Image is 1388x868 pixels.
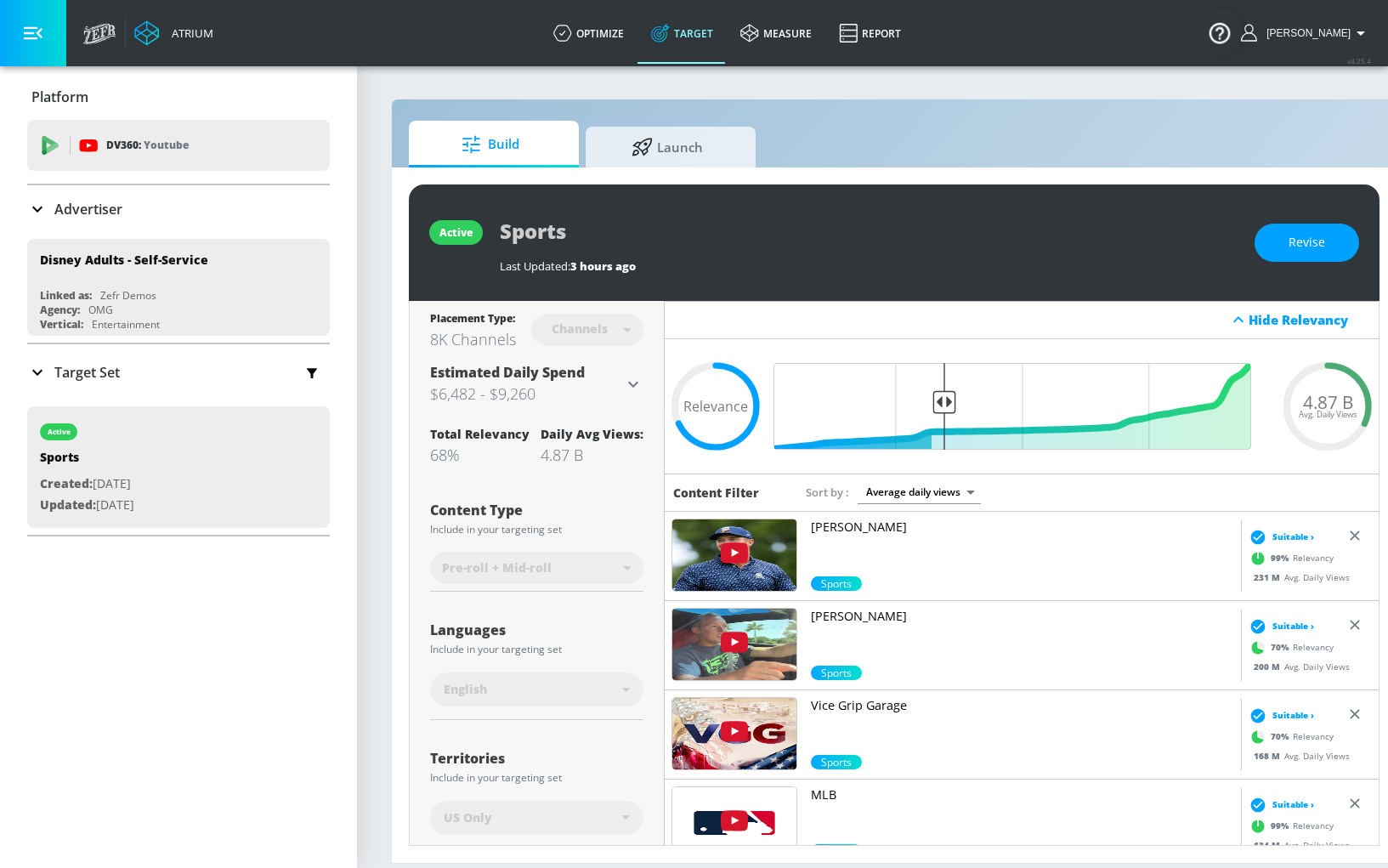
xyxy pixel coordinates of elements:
div: Avg. Daily Views [1245,838,1350,851]
div: Sports [40,449,134,474]
span: Created: [40,475,93,491]
div: active [48,428,71,436]
div: Channels [543,321,616,336]
h3: $6,482 - $9,260 [430,382,623,406]
button: [PERSON_NAME] [1241,23,1371,43]
p: Advertiser [54,200,122,218]
div: Entertainment [92,317,160,332]
span: login as: jake.nilson@zefr.com [1260,27,1351,39]
div: activeSportsCreated:[DATE]Updated:[DATE] [27,406,330,528]
div: 70.0% [811,755,862,769]
span: Suitable › [1272,620,1314,633]
div: active [439,225,473,240]
button: Open Resource Center [1196,9,1244,56]
div: Atrium [165,26,213,41]
div: English [430,672,643,706]
img: UUCxF55adGXOscJ3L8qdKnrQ [672,519,796,591]
div: Avg. Daily Views [1245,570,1350,583]
div: Territories [430,752,643,765]
a: Report [825,3,915,64]
div: Suitable › [1245,796,1314,813]
div: Daily Avg Views: [541,426,643,442]
a: measure [727,3,825,64]
div: Relevancy [1245,545,1334,570]
span: Suitable › [1272,798,1314,811]
img: UUoLrcjPV5PbUrUyXq5mjc_A [672,787,796,859]
span: 99 % [1271,552,1293,564]
span: 3 hours ago [570,258,636,274]
p: Youtube [144,136,189,154]
span: Sports [811,844,862,859]
span: Sports [811,576,862,591]
span: 70 % [1271,641,1293,654]
div: Vertical: [40,317,83,332]
div: Suitable › [1245,528,1314,545]
div: 99.0% [811,844,862,859]
p: DV360: [106,136,189,155]
div: Hide Relevancy [1249,311,1369,328]
div: Disney Adults - Self-ServiceLinked as:Zefr DemosAgency:OMGVertical:Entertainment [27,239,330,336]
div: Languages [430,623,643,637]
span: Relevance [683,400,748,413]
div: US Only [430,801,643,835]
span: 200 M [1254,660,1284,672]
div: Agency: [40,303,80,317]
span: 168 M [1254,749,1284,761]
span: 70 % [1271,730,1293,743]
div: Placement Type: [430,311,516,329]
div: Total Relevancy [430,426,530,442]
p: Vice Grip Garage [811,697,1234,714]
div: Disney Adults - Self-Service [40,252,208,268]
span: Pre-roll + Mid-roll [442,559,552,576]
p: MLB [811,786,1234,803]
span: 99 % [1271,820,1293,832]
span: 134 M [1254,838,1284,850]
div: Avg. Daily Views [1245,749,1350,762]
span: Build [426,124,555,165]
div: Avg. Daily Views [1245,660,1350,672]
div: Include in your targeting set [430,644,643,655]
div: Hide Relevancy [665,301,1379,339]
a: Vice Grip Garage [811,697,1234,755]
div: 99.0% [811,576,862,591]
div: Average daily views [858,480,981,503]
div: 8K Channels [430,329,516,349]
div: Last Updated: [500,258,1238,274]
div: DV360: Youtube [27,120,330,171]
a: optimize [540,3,637,64]
p: Target Set [54,363,120,382]
span: Estimated Daily Spend [430,363,585,382]
div: Include in your targeting set [430,773,643,783]
span: US Only [444,809,492,826]
a: Target [637,3,727,64]
span: v 4.25.4 [1347,56,1371,65]
div: Suitable › [1245,617,1314,634]
p: [DATE] [40,495,134,516]
span: Revise [1289,232,1325,253]
div: 68% [430,445,530,465]
div: 4.87 B [541,445,643,465]
a: [PERSON_NAME] [811,519,1234,576]
div: Advertiser [27,185,330,233]
p: Platform [31,88,88,106]
span: Avg. Daily Views [1299,411,1357,419]
h6: Content Filter [673,485,759,501]
div: Zefr Demos [100,288,156,303]
span: Sort by [806,485,849,500]
a: MLB [811,786,1234,844]
span: Launch [603,127,732,167]
span: 4.87 B [1303,393,1353,411]
a: Atrium [134,20,213,46]
span: Sports [811,666,862,680]
span: Suitable › [1272,530,1314,543]
span: Sports [811,755,862,769]
div: OMG [88,303,113,317]
div: Relevancy [1245,813,1334,838]
a: [PERSON_NAME] [811,608,1234,666]
img: UUh8f8vssLddD2PbnU3Ag_Bw [672,609,796,680]
div: 70.0% [811,666,862,680]
span: Suitable › [1272,709,1314,722]
div: Linked as: [40,288,92,303]
span: English [444,681,487,698]
div: Estimated Daily Spend$6,482 - $9,260 [430,363,643,406]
